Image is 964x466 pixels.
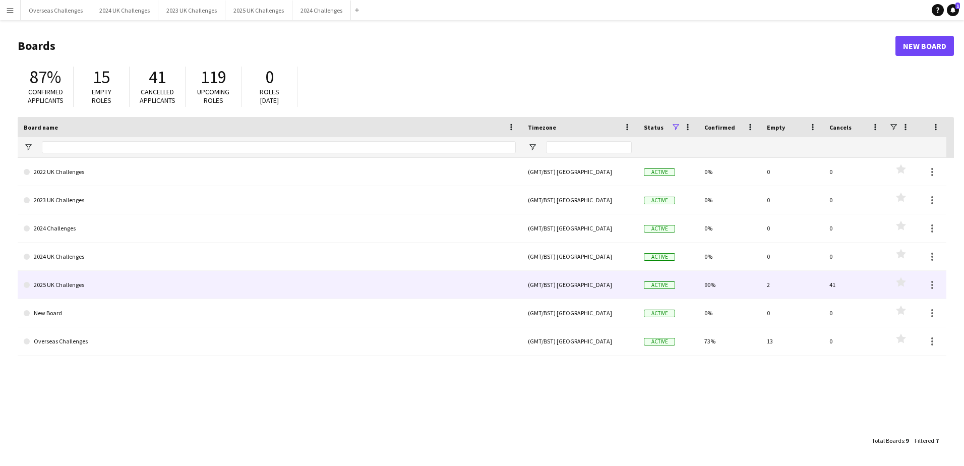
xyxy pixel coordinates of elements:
[149,66,166,88] span: 41
[644,197,675,204] span: Active
[528,124,556,131] span: Timezone
[225,1,292,20] button: 2025 UK Challenges
[698,158,761,186] div: 0%
[28,87,64,105] span: Confirmed applicants
[18,38,895,53] h1: Boards
[265,66,274,88] span: 0
[42,141,516,153] input: Board name Filter Input
[522,214,638,242] div: (GMT/BST) [GEOGRAPHIC_DATA]
[24,143,33,152] button: Open Filter Menu
[895,36,954,56] a: New Board
[24,186,516,214] a: 2023 UK Challenges
[823,243,886,270] div: 0
[24,124,58,131] span: Board name
[91,1,158,20] button: 2024 UK Challenges
[24,214,516,243] a: 2024 Challenges
[522,299,638,327] div: (GMT/BST) [GEOGRAPHIC_DATA]
[761,327,823,355] div: 13
[522,271,638,299] div: (GMT/BST) [GEOGRAPHIC_DATA]
[644,253,675,261] span: Active
[292,1,351,20] button: 2024 Challenges
[522,158,638,186] div: (GMT/BST) [GEOGRAPHIC_DATA]
[823,214,886,242] div: 0
[158,1,225,20] button: 2023 UK Challenges
[698,186,761,214] div: 0%
[761,186,823,214] div: 0
[872,431,909,450] div: :
[947,4,959,16] a: 1
[704,124,735,131] span: Confirmed
[644,281,675,289] span: Active
[140,87,175,105] span: Cancelled applicants
[644,310,675,317] span: Active
[823,186,886,214] div: 0
[30,66,61,88] span: 87%
[522,186,638,214] div: (GMT/BST) [GEOGRAPHIC_DATA]
[767,124,785,131] span: Empty
[21,1,91,20] button: Overseas Challenges
[92,87,111,105] span: Empty roles
[522,327,638,355] div: (GMT/BST) [GEOGRAPHIC_DATA]
[698,243,761,270] div: 0%
[698,271,761,299] div: 90%
[24,299,516,327] a: New Board
[761,271,823,299] div: 2
[761,243,823,270] div: 0
[829,124,852,131] span: Cancels
[906,437,909,444] span: 9
[522,243,638,270] div: (GMT/BST) [GEOGRAPHIC_DATA]
[761,214,823,242] div: 0
[698,299,761,327] div: 0%
[24,327,516,356] a: Overseas Challenges
[872,437,904,444] span: Total Boards
[761,299,823,327] div: 0
[93,66,110,88] span: 15
[644,168,675,176] span: Active
[955,3,960,9] span: 1
[644,338,675,345] span: Active
[698,214,761,242] div: 0%
[260,87,279,105] span: Roles [DATE]
[823,158,886,186] div: 0
[644,124,664,131] span: Status
[24,271,516,299] a: 2025 UK Challenges
[823,271,886,299] div: 41
[24,243,516,271] a: 2024 UK Challenges
[936,437,939,444] span: 7
[24,158,516,186] a: 2022 UK Challenges
[528,143,537,152] button: Open Filter Menu
[915,437,934,444] span: Filtered
[201,66,226,88] span: 119
[761,158,823,186] div: 0
[644,225,675,232] span: Active
[915,431,939,450] div: :
[698,327,761,355] div: 73%
[823,299,886,327] div: 0
[823,327,886,355] div: 0
[546,141,632,153] input: Timezone Filter Input
[197,87,229,105] span: Upcoming roles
